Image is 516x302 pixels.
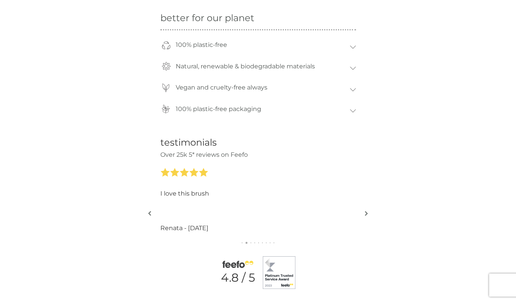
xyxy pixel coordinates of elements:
[263,256,295,289] img: feefo badge
[160,189,209,199] p: I love this brush
[160,13,356,24] h2: better for our planet
[162,41,171,50] img: recycle-icon.svg
[172,100,265,118] p: 100% plastic-free packaging
[221,261,255,268] img: feefo logo
[162,105,170,113] img: icon-sustainable-packaging.svg
[365,211,368,216] img: right-arrow.svg
[160,150,356,160] p: Over 25k 5* reviews on Feefo
[172,79,271,96] p: Vegan and cruelty-free always
[172,58,319,75] p: Natural, renewable & biodegradable materials
[160,137,356,148] h2: testimonials
[148,211,151,216] img: left-arrow.svg
[162,83,170,92] img: vegan-icon.svg
[172,36,231,54] p: 100% plastic-free
[162,62,171,71] img: chemicals-icon.svg
[160,223,208,233] p: Renata - [DATE]
[221,271,255,285] p: 4.8 / 5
